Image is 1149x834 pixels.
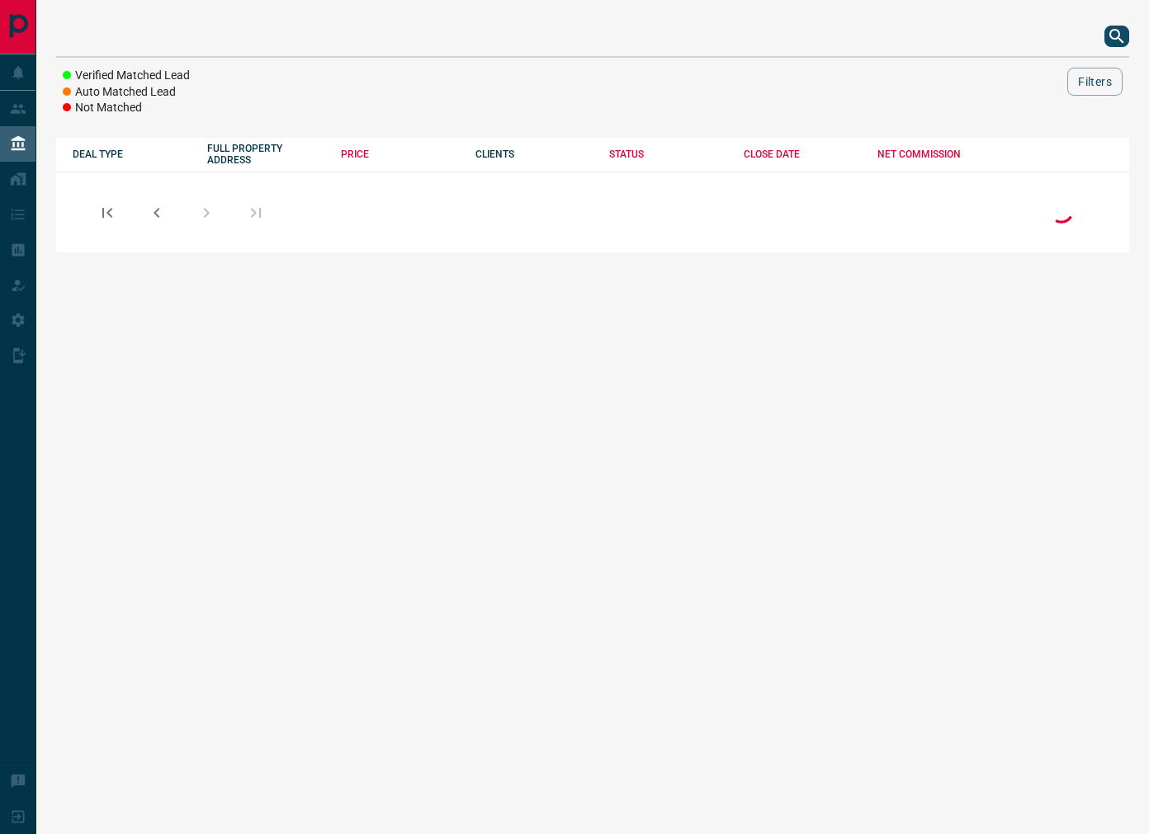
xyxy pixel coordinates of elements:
[609,148,727,160] div: STATUS
[73,148,191,160] div: DEAL TYPE
[1067,68,1123,96] button: Filters
[63,100,190,116] li: Not Matched
[744,148,862,160] div: CLOSE DATE
[207,143,325,166] div: FULL PROPERTY ADDRESS
[341,148,459,160] div: PRICE
[1104,26,1129,47] button: search button
[63,84,190,101] li: Auto Matched Lead
[63,68,190,84] li: Verified Matched Lead
[877,148,995,160] div: NET COMMISSION
[1045,195,1078,230] div: Loading
[475,148,593,160] div: CLIENTS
